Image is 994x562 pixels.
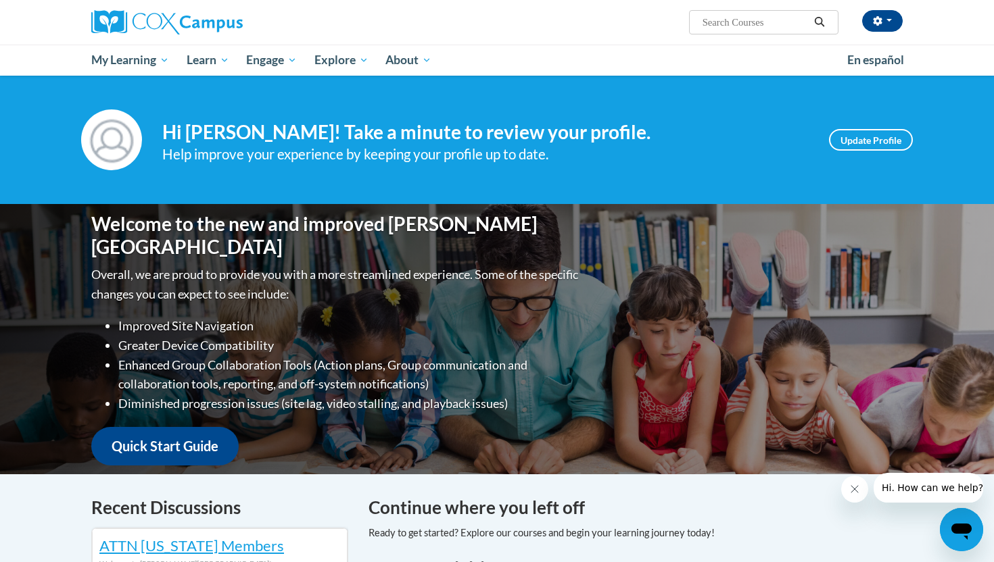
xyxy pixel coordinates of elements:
h1: Welcome to the new and improved [PERSON_NAME][GEOGRAPHIC_DATA] [91,213,582,258]
a: Update Profile [829,129,913,151]
div: Help improve your experience by keeping your profile up to date. [162,143,809,165]
a: En español [838,46,913,74]
a: ATTN [US_STATE] Members [99,536,284,555]
span: My Learning [91,52,169,68]
span: Learn [187,52,229,68]
a: Explore [306,45,377,76]
span: En español [847,53,904,67]
iframe: Message from company [874,473,983,503]
iframe: Close message [841,476,868,503]
a: My Learning [82,45,178,76]
li: Diminished progression issues (site lag, video stalling, and playback issues) [118,394,582,413]
h4: Recent Discussions [91,494,348,521]
a: Cox Campus [91,10,348,34]
a: Learn [178,45,238,76]
a: Engage [237,45,306,76]
a: Quick Start Guide [91,427,239,465]
input: Search Courses [701,14,809,30]
h4: Hi [PERSON_NAME]! Take a minute to review your profile. [162,121,809,144]
li: Improved Site Navigation [118,316,582,336]
span: Engage [246,52,297,68]
button: Search [809,14,830,30]
img: Profile Image [81,109,142,170]
img: Cox Campus [91,10,243,34]
button: Account Settings [862,10,903,32]
h4: Continue where you left off [369,494,903,521]
div: Main menu [71,45,923,76]
span: About [385,52,431,68]
li: Enhanced Group Collaboration Tools (Action plans, Group communication and collaboration tools, re... [118,355,582,394]
p: Overall, we are proud to provide you with a more streamlined experience. Some of the specific cha... [91,265,582,304]
span: Explore [314,52,369,68]
a: About [377,45,441,76]
li: Greater Device Compatibility [118,336,582,355]
iframe: Button to launch messaging window [940,508,983,551]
